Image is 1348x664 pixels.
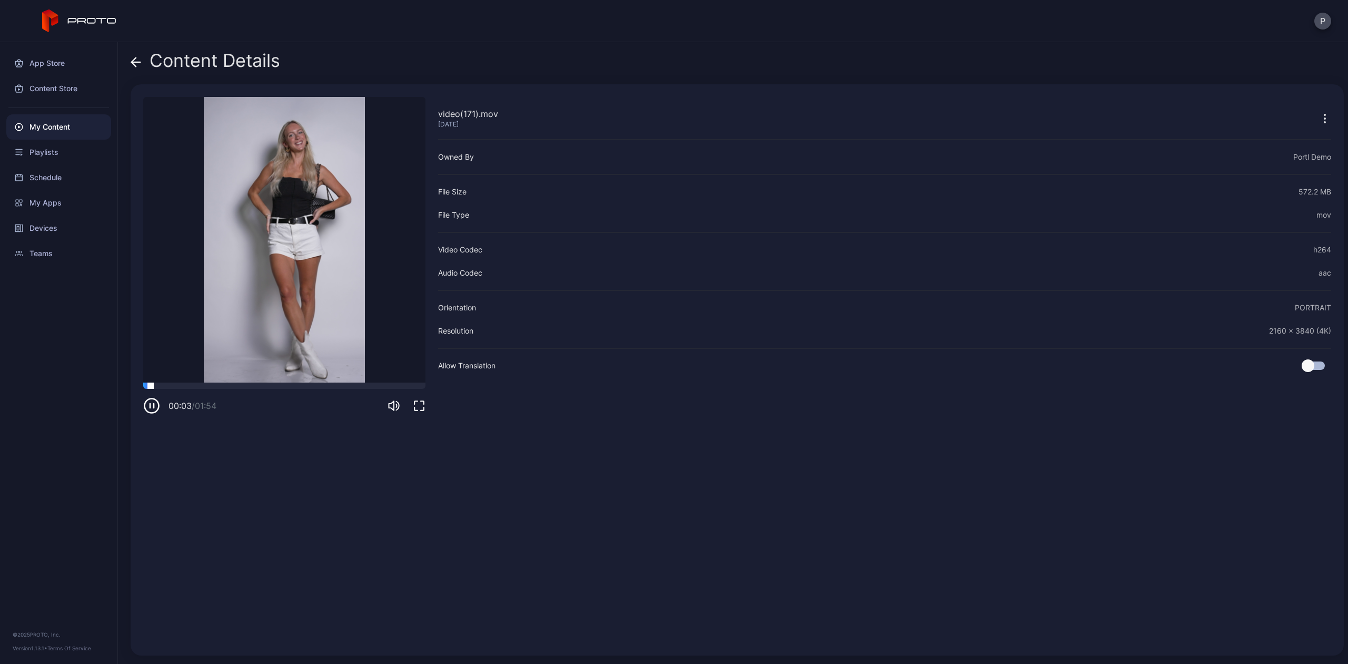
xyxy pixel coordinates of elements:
[6,51,111,76] a: App Store
[1293,151,1331,163] div: Portl Demo
[1313,243,1331,256] div: h264
[131,51,280,76] div: Content Details
[1269,325,1331,337] div: 2160 x 3840 (4K)
[438,120,498,129] div: [DATE]
[438,243,482,256] div: Video Codec
[1314,13,1331,30] button: P
[192,401,216,411] span: / 01:54
[143,97,425,383] video: Sorry, your browser doesn‘t support embedded videos
[1319,267,1331,279] div: aac
[47,645,91,651] a: Terms Of Service
[6,216,111,241] a: Devices
[438,267,482,279] div: Audio Codec
[1316,209,1331,221] div: mov
[1299,185,1331,198] div: 572.2 MB
[6,241,111,266] a: Teams
[6,114,111,140] a: My Content
[6,140,111,165] a: Playlists
[1295,301,1331,314] div: PORTRAIT
[168,399,216,412] div: 00:03
[438,325,473,337] div: Resolution
[13,630,105,639] div: © 2025 PROTO, Inc.
[438,151,474,163] div: Owned By
[438,209,469,221] div: File Type
[438,185,467,198] div: File Size
[13,645,47,651] span: Version 1.13.1 •
[6,76,111,101] a: Content Store
[6,165,111,190] a: Schedule
[438,301,476,314] div: Orientation
[438,359,495,372] div: Allow Translation
[6,190,111,216] a: My Apps
[438,108,498,120] div: video(171).mov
